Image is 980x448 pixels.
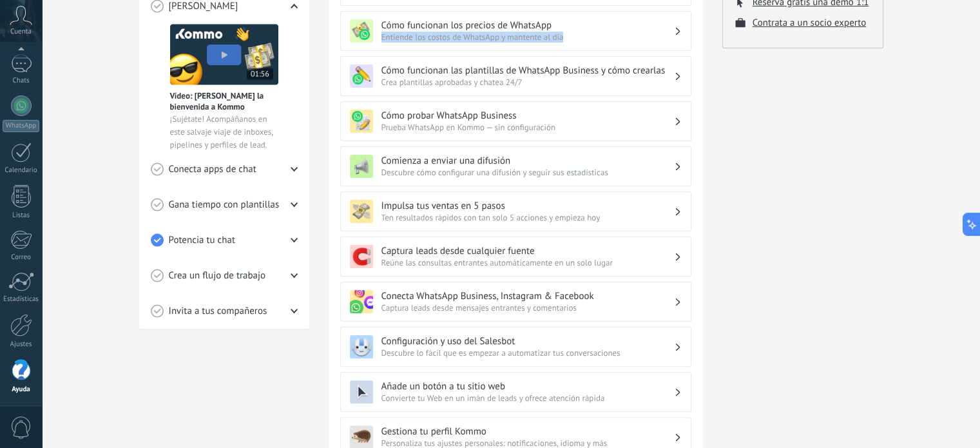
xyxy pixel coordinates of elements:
span: Reúne las consultas entrantes automáticamente en un solo lugar [381,257,674,268]
span: Entiende los costos de WhatsApp y mantente al día [381,32,674,43]
span: Gana tiempo con plantillas [169,199,280,211]
span: Cuenta [10,28,32,36]
span: Crea un flujo de trabajo [169,269,266,282]
div: Chats [3,77,40,85]
div: Ayuda [3,385,40,394]
h3: Cómo funcionan las plantillas de WhatsApp Business y cómo crearlas [381,64,674,77]
h3: Conecta WhatsApp Business, Instagram & Facebook [381,290,674,302]
div: Correo [3,253,40,262]
span: ¡Sujétate! Acompáñanos en este salvaje viaje de inboxes, pipelines y perfiles de lead. [170,113,278,151]
h3: Cómo probar WhatsApp Business [381,110,674,122]
h3: Comienza a enviar una difusión [381,155,674,167]
div: WhatsApp [3,120,39,132]
div: Calendario [3,166,40,175]
button: Contrata a un socio experto [753,17,867,29]
span: Crea plantillas aprobadas y chatea 24/7 [381,77,674,88]
span: Descubre lo fácil que es empezar a automatizar tus conversaciones [381,347,674,358]
span: Ten resultados rápidos con tan solo 5 acciones y empieza hoy [381,212,674,223]
h3: Impulsa tus ventas en 5 pasos [381,200,674,212]
div: Estadísticas [3,295,40,304]
span: Potencia tu chat [169,234,236,247]
span: Captura leads desde mensajes entrantes y comentarios [381,302,674,313]
span: Prueba WhatsApp en Kommo — sin configuración [381,122,674,133]
h3: Configuración y uso del Salesbot [381,335,674,347]
span: Vídeo: [PERSON_NAME] la bienvenida a Kommo [170,90,278,112]
h3: Cómo funcionan los precios de WhatsApp [381,19,674,32]
img: Meet video [170,24,278,85]
h3: Añade un botón a tu sitio web [381,380,674,393]
div: Ajustes [3,340,40,349]
div: Listas [3,211,40,220]
span: Descubre cómo configurar una difusión y seguir sus estadísticas [381,167,674,178]
span: Invita a tus compañeros [169,305,267,318]
h3: Captura leads desde cualquier fuente [381,245,674,257]
span: Conecta apps de chat [169,163,256,176]
h3: Gestiona tu perfil Kommo [381,425,674,438]
span: Convierte tu Web en un imán de leads y ofrece atención rápida [381,393,674,404]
